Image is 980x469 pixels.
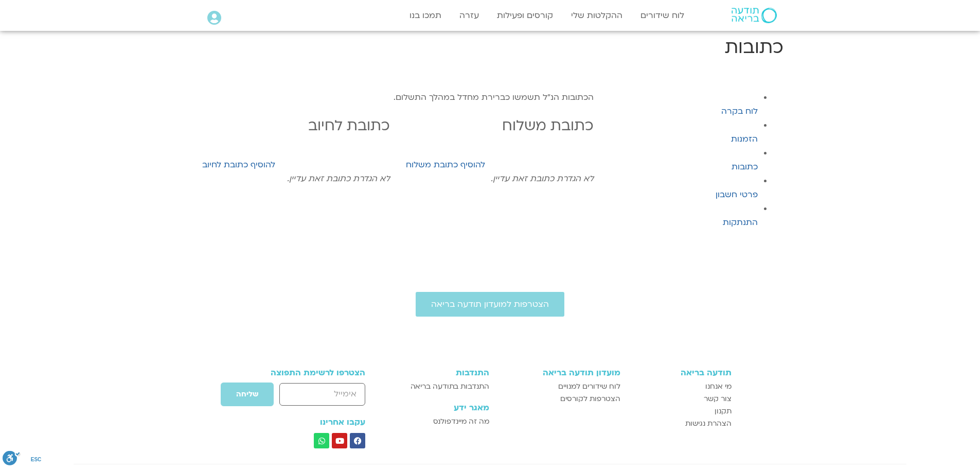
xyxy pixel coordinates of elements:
[715,405,732,418] span: תקנון
[631,393,732,405] a: צור קשר
[220,382,274,407] button: שליחה
[236,390,258,398] span: שליחה
[394,403,489,412] h3: מאגר ידע
[406,144,485,172] a: להוסיף כתובת משלוח
[394,368,489,377] h3: התנדבות
[249,368,366,377] h3: הצטרפו לרשימת התפוצה
[279,383,365,405] input: אימייל
[631,368,732,377] h3: תודעה בריאה
[631,380,732,393] a: מי אנחנו
[732,8,777,23] img: תודעה בריאה
[631,418,732,430] a: הצהרת נגישות
[705,380,732,393] span: מי אנחנו
[635,6,689,25] a: לוח שידורים
[411,380,489,393] span: התנדבות בתודעה בריאה
[605,91,778,230] nav: דפי חשבון
[454,6,484,25] a: עזרה
[202,91,594,105] p: הכתובות הנ"ל תשמשו כברירת מחדל במהלך התשלום.
[566,6,628,25] a: ההקלטות שלי
[500,393,620,405] a: הצטרפות לקורסים
[404,6,447,25] a: תמכו בנו
[732,161,758,172] a: כתובות
[431,300,549,309] span: הצטרפות למועדון תודעה בריאה
[704,393,732,405] span: צור קשר
[558,380,620,393] span: לוח שידורים למנויים
[731,133,758,145] a: הזמנות
[202,144,275,172] a: להוסיף כתובת לחיוב
[723,217,758,228] a: התנתקות
[394,380,489,393] a: התנדבות בתודעה בריאה
[202,116,390,135] h2: כתובת לחיוב
[500,368,620,377] h3: מועדון תודעה בריאה
[394,415,489,428] a: מה זה מיינדפולנס
[716,189,758,200] a: פרטי חשבון
[721,106,758,117] a: לוח בקרה
[202,172,390,186] address: לא הגדרת כתובת זאת עדיין.
[500,380,620,393] a: לוח שידורים למנויים
[406,116,594,135] h2: כתובת משלוח
[249,382,366,412] form: טופס חדש
[685,418,732,430] span: הצהרת נגישות
[416,292,564,317] a: הצטרפות למועדון תודעה בריאה
[631,405,732,418] a: תקנון
[197,35,783,60] h1: כתובות
[560,393,620,405] span: הצטרפות לקורסים
[433,415,489,428] span: מה זה מיינדפולנס
[406,172,594,186] address: לא הגדרת כתובת זאת עדיין.
[249,418,366,427] h3: עקבו אחרינו
[492,6,558,25] a: קורסים ופעילות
